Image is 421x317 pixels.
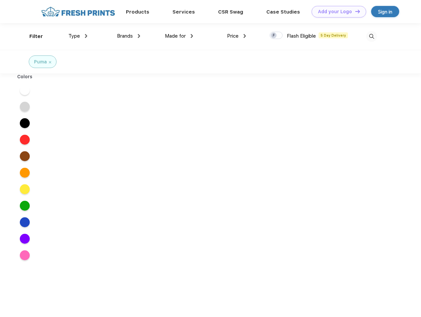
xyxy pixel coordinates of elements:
[12,73,38,80] div: Colors
[117,33,133,39] span: Brands
[34,58,47,65] div: Puma
[319,32,348,38] span: 5 Day Delivery
[138,34,140,38] img: dropdown.png
[165,33,186,39] span: Made for
[378,8,392,16] div: Sign in
[68,33,80,39] span: Type
[49,61,51,63] img: filter_cancel.svg
[85,34,87,38] img: dropdown.png
[29,33,43,40] div: Filter
[39,6,117,18] img: fo%20logo%202.webp
[126,9,149,15] a: Products
[191,34,193,38] img: dropdown.png
[371,6,399,17] a: Sign in
[318,9,352,15] div: Add your Logo
[172,9,195,15] a: Services
[355,10,360,13] img: DT
[366,31,377,42] img: desktop_search.svg
[227,33,239,39] span: Price
[287,33,316,39] span: Flash Eligible
[218,9,243,15] a: CSR Swag
[244,34,246,38] img: dropdown.png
